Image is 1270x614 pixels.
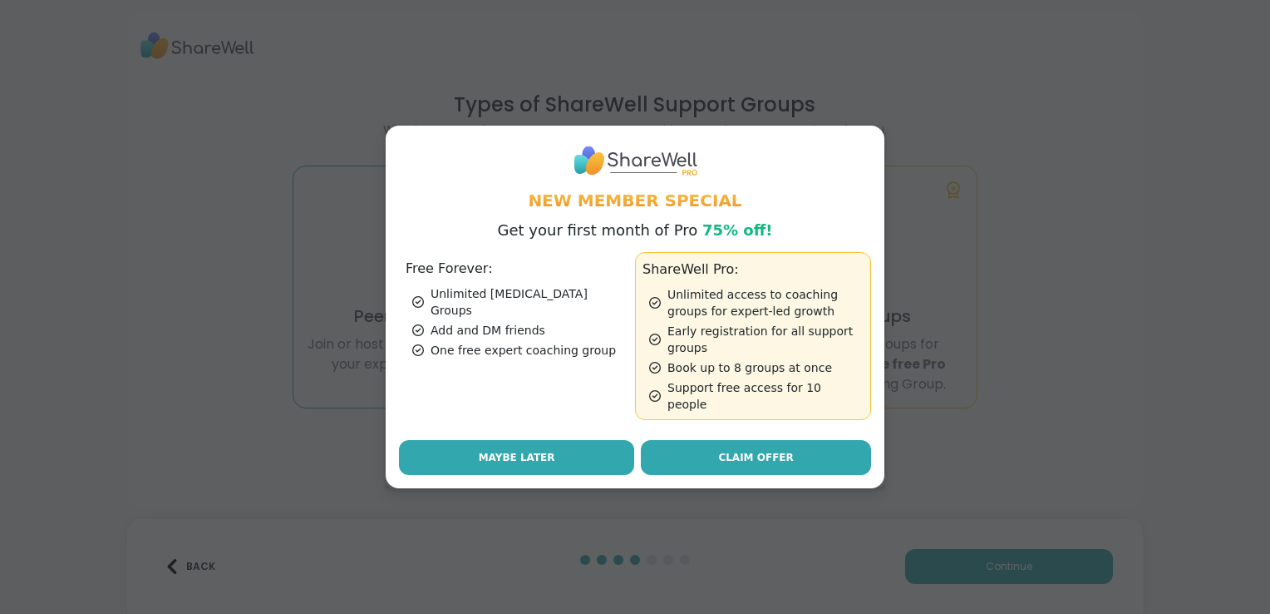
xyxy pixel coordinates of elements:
h3: Free Forever: [406,259,628,279]
div: Unlimited [MEDICAL_DATA] Groups [412,285,628,319]
span: 75% off! [702,221,773,239]
h3: ShareWell Pro: [642,260,864,280]
a: Claim Offer [641,440,871,475]
div: One free expert coaching group [412,342,628,359]
span: Maybe Later [479,450,555,465]
span: Claim Offer [718,450,793,465]
div: Book up to 8 groups at once [649,359,864,376]
div: Early registration for all support groups [649,323,864,356]
div: Unlimited access to coaching groups for expert-led growth [649,286,864,319]
img: ShareWell Logo [573,139,697,181]
div: Support free access for 10 people [649,379,864,413]
p: Get your first month of Pro [498,219,773,242]
div: Add and DM friends [412,322,628,339]
h1: New Member Special [399,189,871,212]
button: Maybe Later [399,440,634,475]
